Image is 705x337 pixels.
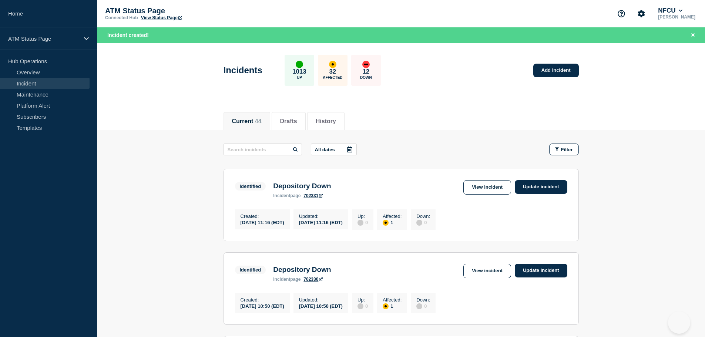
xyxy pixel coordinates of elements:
div: 0 [357,303,368,309]
button: Drafts [280,118,297,125]
p: 32 [329,68,336,75]
span: incident [273,277,290,282]
p: Updated : [299,213,343,219]
p: ATM Status Page [105,7,253,15]
iframe: Help Scout Beacon - Open [668,311,690,334]
div: affected [383,303,389,309]
p: Affected : [383,297,402,303]
a: View incident [463,264,511,278]
p: 12 [362,68,369,75]
input: Search incidents [224,144,302,155]
div: [DATE] 11:16 (EDT) [299,219,343,225]
p: Up : [357,213,368,219]
p: Affected [323,75,342,80]
span: Incident created! [107,32,149,38]
p: page [273,193,301,198]
p: Affected : [383,213,402,219]
div: [DATE] 10:50 (EDT) [241,303,284,309]
p: Created : [241,213,284,219]
button: All dates [311,144,357,155]
p: Down : [416,213,430,219]
a: 702331 [303,193,323,198]
a: Add incident [533,64,579,77]
p: Up [297,75,302,80]
a: 702330 [303,277,323,282]
button: Support [614,6,629,21]
a: View Status Page [141,15,182,20]
span: Identified [235,182,266,191]
p: page [273,277,301,282]
button: NFCU [657,7,684,14]
span: Filter [561,147,573,152]
p: [PERSON_NAME] [657,14,697,20]
span: incident [273,193,290,198]
a: Update incident [515,180,567,194]
div: affected [329,61,336,68]
p: Connected Hub [105,15,138,20]
div: 0 [357,219,368,226]
div: 0 [416,303,430,309]
button: Account settings [634,6,649,21]
div: disabled [416,220,422,226]
div: disabled [416,303,422,309]
a: Update incident [515,264,567,277]
h3: Depository Down [273,182,331,190]
a: View incident [463,180,511,195]
p: Down : [416,297,430,303]
p: Created : [241,297,284,303]
h3: Depository Down [273,266,331,274]
div: disabled [357,303,363,309]
span: 44 [255,118,262,124]
div: 0 [416,219,430,226]
p: 1013 [292,68,306,75]
p: Up : [357,297,368,303]
button: Current 44 [232,118,262,125]
p: All dates [315,147,335,152]
p: Updated : [299,297,343,303]
div: up [296,61,303,68]
p: Down [360,75,372,80]
div: down [362,61,370,68]
div: 1 [383,303,402,309]
button: History [316,118,336,125]
div: affected [383,220,389,226]
button: Close banner [688,31,698,40]
p: ATM Status Page [8,36,79,42]
div: [DATE] 11:16 (EDT) [241,219,284,225]
div: disabled [357,220,363,226]
button: Filter [549,144,579,155]
span: Identified [235,266,266,274]
div: [DATE] 10:50 (EDT) [299,303,343,309]
div: 1 [383,219,402,226]
h1: Incidents [224,65,262,75]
